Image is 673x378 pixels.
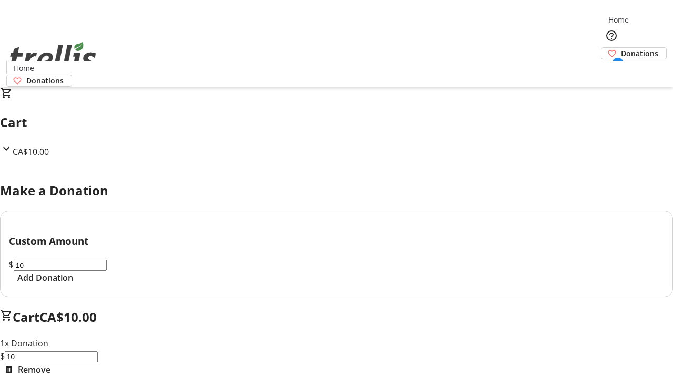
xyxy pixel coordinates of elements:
a: Home [601,14,635,25]
button: Help [601,25,622,46]
span: Home [608,14,629,25]
span: CA$10.00 [13,146,49,157]
span: CA$10.00 [39,308,97,325]
a: Donations [6,75,72,87]
span: Add Donation [17,271,73,284]
input: Donation Amount [14,260,107,271]
span: Remove [18,363,50,376]
h3: Custom Amount [9,234,664,248]
a: Donations [601,47,667,59]
button: Cart [601,59,622,80]
input: Donation Amount [5,351,98,362]
span: Donations [621,48,658,59]
span: Home [14,62,34,73]
span: $ [9,259,14,270]
img: Orient E2E Organization LBPsVWhAVV's Logo [6,30,100,83]
span: Donations [26,75,64,86]
a: Home [7,62,40,73]
button: Add Donation [9,271,81,284]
